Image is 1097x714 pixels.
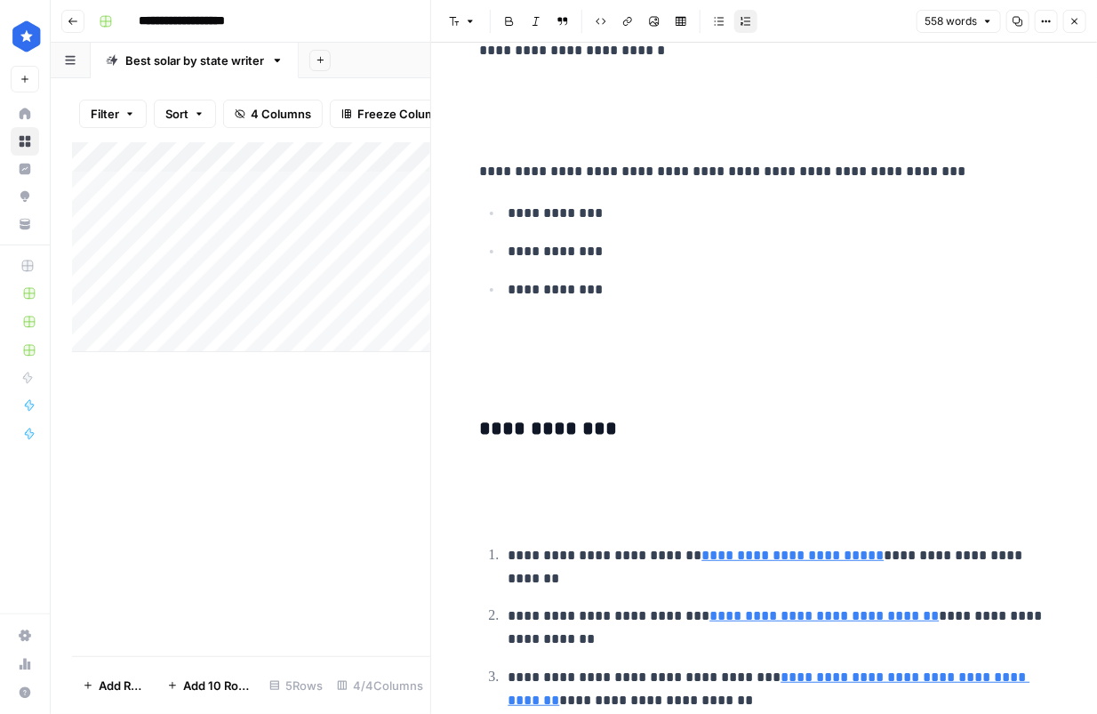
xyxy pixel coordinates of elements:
[917,10,1001,33] button: 558 words
[251,105,311,123] span: 4 Columns
[154,100,216,128] button: Sort
[223,100,323,128] button: 4 Columns
[11,155,39,183] a: Insights
[262,671,330,700] div: 5 Rows
[11,127,39,156] a: Browse
[91,43,299,78] a: Best solar by state writer
[357,105,449,123] span: Freeze Columns
[91,105,119,123] span: Filter
[165,105,188,123] span: Sort
[11,20,43,52] img: ConsumerAffairs Logo
[330,671,430,700] div: 4/4 Columns
[79,100,147,128] button: Filter
[11,678,39,707] button: Help + Support
[72,671,156,700] button: Add Row
[11,182,39,211] a: Opportunities
[11,210,39,238] a: Your Data
[11,100,39,128] a: Home
[925,13,977,29] span: 558 words
[11,650,39,678] a: Usage
[11,622,39,650] a: Settings
[125,52,264,69] div: Best solar by state writer
[330,100,460,128] button: Freeze Columns
[99,677,146,694] span: Add Row
[183,677,252,694] span: Add 10 Rows
[156,671,262,700] button: Add 10 Rows
[11,14,39,59] button: Workspace: ConsumerAffairs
